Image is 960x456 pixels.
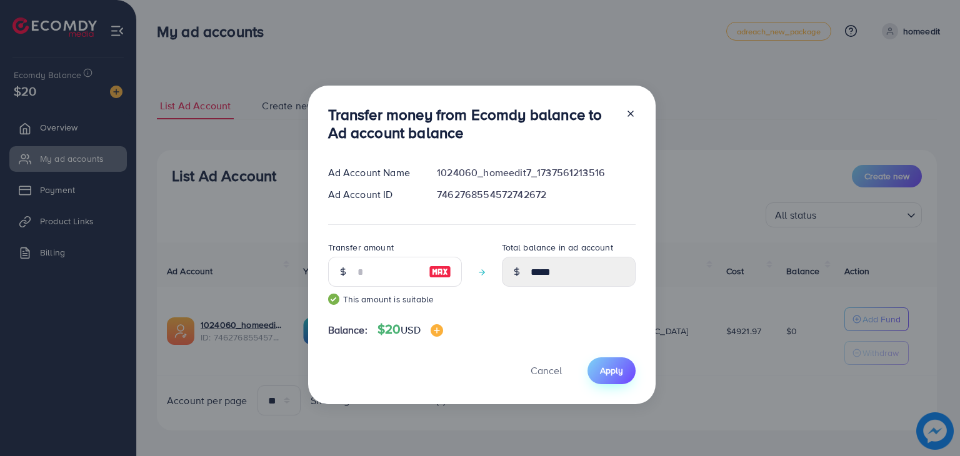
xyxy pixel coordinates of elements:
[328,323,367,337] span: Balance:
[318,166,427,180] div: Ad Account Name
[328,106,616,142] h3: Transfer money from Ecomdy balance to Ad account balance
[531,364,562,377] span: Cancel
[427,187,645,202] div: 7462768554572742672
[377,322,443,337] h4: $20
[328,241,394,254] label: Transfer amount
[429,264,451,279] img: image
[600,364,623,377] span: Apply
[431,324,443,337] img: image
[328,294,339,305] img: guide
[401,323,420,337] span: USD
[587,357,636,384] button: Apply
[515,357,577,384] button: Cancel
[502,241,613,254] label: Total balance in ad account
[328,293,462,305] small: This amount is suitable
[318,187,427,202] div: Ad Account ID
[427,166,645,180] div: 1024060_homeedit7_1737561213516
